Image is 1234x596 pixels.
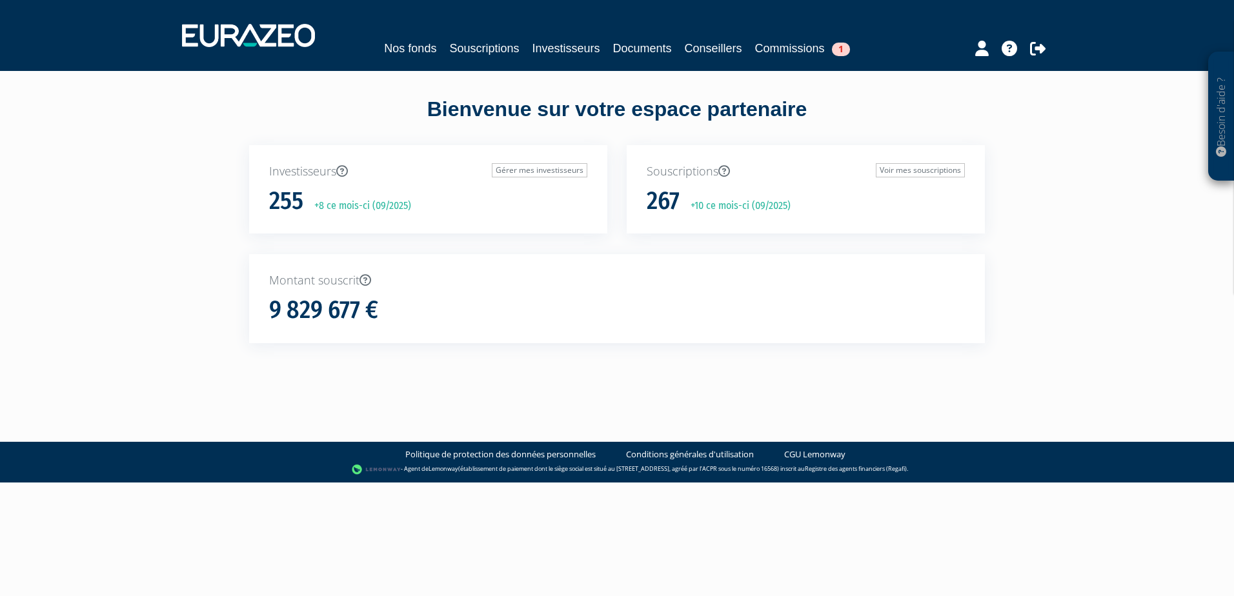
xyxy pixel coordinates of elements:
[805,464,907,473] a: Registre des agents financiers (Regafi)
[1214,59,1229,175] p: Besoin d'aide ?
[876,163,965,177] a: Voir mes souscriptions
[352,463,401,476] img: logo-lemonway.png
[682,199,791,214] p: +10 ce mois-ci (09/2025)
[269,272,965,289] p: Montant souscrit
[755,39,850,57] a: Commissions1
[647,163,965,180] p: Souscriptions
[613,39,672,57] a: Documents
[269,163,587,180] p: Investisseurs
[492,163,587,177] a: Gérer mes investisseurs
[685,39,742,57] a: Conseillers
[429,464,458,473] a: Lemonway
[384,39,436,57] a: Nos fonds
[832,43,850,56] span: 1
[269,297,378,324] h1: 9 829 677 €
[239,95,995,145] div: Bienvenue sur votre espace partenaire
[784,448,845,461] a: CGU Lemonway
[13,463,1221,476] div: - Agent de (établissement de paiement dont le siège social est situé au [STREET_ADDRESS], agréé p...
[182,24,315,47] img: 1732889491-logotype_eurazeo_blanc_rvb.png
[305,199,411,214] p: +8 ce mois-ci (09/2025)
[626,448,754,461] a: Conditions générales d'utilisation
[647,188,680,215] h1: 267
[449,39,519,57] a: Souscriptions
[269,188,303,215] h1: 255
[405,448,596,461] a: Politique de protection des données personnelles
[532,39,600,57] a: Investisseurs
